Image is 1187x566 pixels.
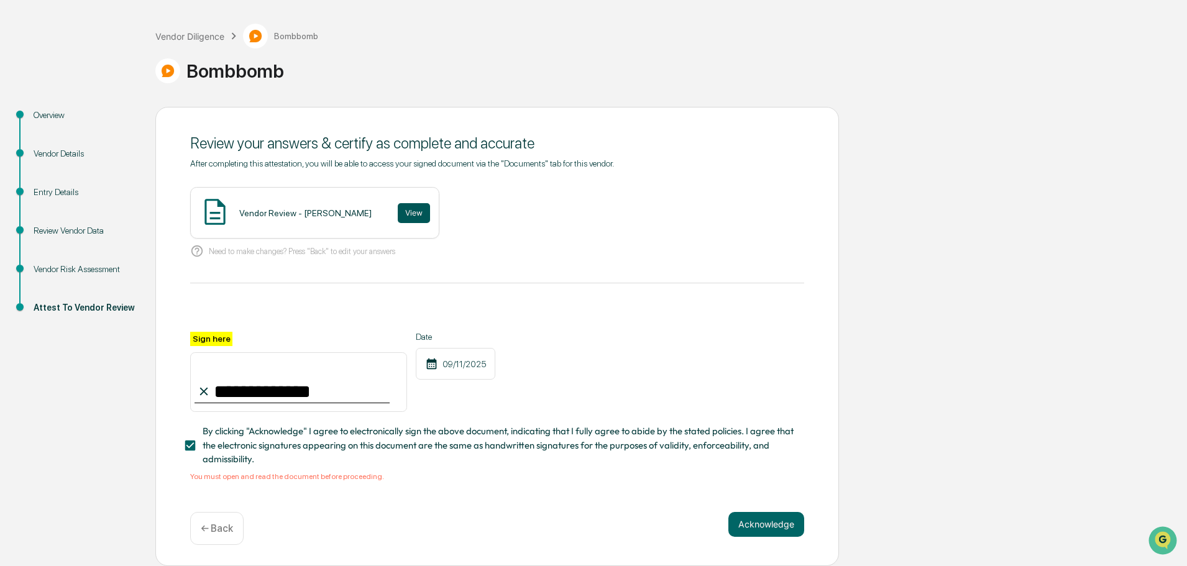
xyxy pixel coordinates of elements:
span: Preclearance [25,157,80,169]
iframe: Open customer support [1147,525,1181,559]
p: ← Back [201,523,233,534]
span: Pylon [124,211,150,220]
span: After completing this attestation, you will be able to access your signed document via the "Docum... [190,158,614,168]
span: Attestations [103,157,154,169]
img: Vendor Logo [243,24,268,48]
div: Vendor Details [34,147,135,160]
a: Powered byPylon [88,210,150,220]
div: Overview [34,109,135,122]
img: Vendor Logo [155,58,180,83]
div: 09/11/2025 [416,348,495,380]
div: You must open and read the document before proceeding. [190,472,804,481]
a: 🗄️Attestations [85,152,159,174]
span: By clicking "Acknowledge" I agree to electronically sign the above document, indicating that I fu... [203,424,794,466]
p: Need to make changes? Press "Back" to edit your answers [209,247,395,256]
label: Sign here [190,332,232,346]
div: Start new chat [42,95,204,107]
button: Start new chat [211,99,226,114]
a: 🖐️Preclearance [7,152,85,174]
div: Attest To Vendor Review [34,301,135,314]
div: Review Vendor Data [34,224,135,237]
div: Vendor Review - [PERSON_NAME] [239,208,372,218]
label: Date [416,332,495,342]
span: Data Lookup [25,180,78,193]
img: 1746055101610-c473b297-6a78-478c-a979-82029cc54cd1 [12,95,35,117]
div: We're available if you need us! [42,107,157,117]
div: 🔎 [12,181,22,191]
div: Vendor Diligence [155,31,224,42]
div: Entry Details [34,186,135,199]
div: 🗄️ [90,158,100,168]
div: 🖐️ [12,158,22,168]
div: Bombbomb [155,58,1181,83]
button: Acknowledge [728,512,804,537]
a: 🔎Data Lookup [7,175,83,198]
div: Bombbomb [243,24,318,48]
p: How can we help? [12,26,226,46]
div: Review your answers & certify as complete and accurate [190,134,804,152]
img: Document Icon [199,196,231,227]
button: View [398,203,430,223]
div: Vendor Risk Assessment [34,263,135,276]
